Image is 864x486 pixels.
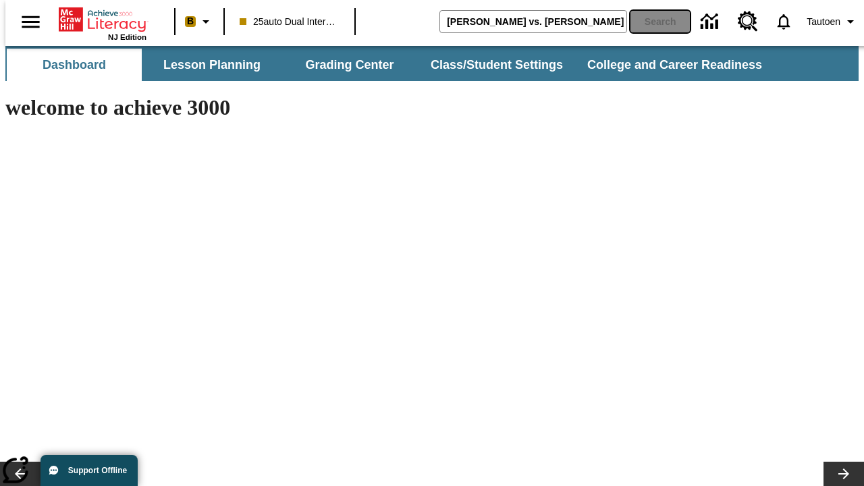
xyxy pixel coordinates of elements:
button: Boost Class color is peach. Change class color [180,9,219,34]
body: Maximum 600 characters [5,11,197,23]
span: 25auto Dual International [240,15,340,29]
button: Dashboard [7,49,142,81]
button: Lesson Planning [144,49,279,81]
button: Grading Center [282,49,417,81]
button: Lesson carousel, Next [823,462,864,486]
span: Support Offline [68,466,127,475]
button: Profile/Settings [801,9,864,34]
button: Support Offline [40,455,138,486]
div: SubNavbar [5,46,859,81]
span: NJ Edition [108,33,146,41]
a: Notifications [766,4,801,39]
input: search field [440,11,626,32]
div: SubNavbar [5,49,774,81]
span: B [187,13,194,30]
button: College and Career Readiness [576,49,773,81]
a: Resource Center, Will open in new tab [730,3,766,40]
span: Tautoen [807,15,840,29]
h1: welcome to achieve 3000 [5,95,589,120]
button: Open side menu [11,2,51,42]
a: Home [59,6,146,33]
a: Data Center [693,3,730,40]
button: Class/Student Settings [420,49,574,81]
div: Home [59,5,146,41]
